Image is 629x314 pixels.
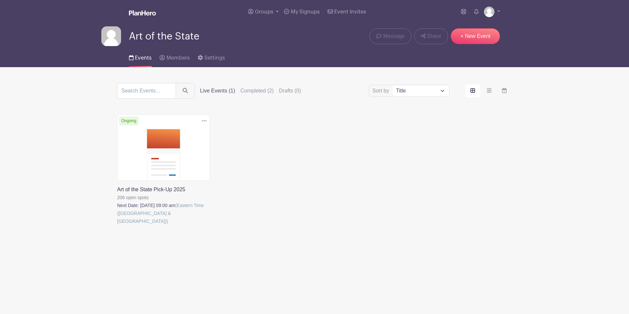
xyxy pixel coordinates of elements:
span: Art of the State [129,31,199,42]
label: Live Events (1) [200,87,235,95]
span: My Signups [291,9,320,14]
label: Drafts (0) [279,87,301,95]
img: logo_white-6c42ec7e38ccf1d336a20a19083b03d10ae64f83f12c07503d8b9e83406b4c7d.svg [129,10,156,15]
a: Share [414,28,448,44]
div: order and view [465,84,512,97]
div: filters [200,87,301,95]
img: default-ce2991bfa6775e67f084385cd625a349d9dcbb7a52a09fb2fda1e96e2d18dcdb.png [101,26,121,46]
label: Completed (2) [240,87,274,95]
span: Members [166,55,190,61]
span: Groups [255,9,273,14]
span: Share [427,32,441,40]
a: Message [369,28,411,44]
a: Members [160,46,189,67]
a: Events [129,46,152,67]
img: default-ce2991bfa6775e67f084385cd625a349d9dcbb7a52a09fb2fda1e96e2d18dcdb.png [484,7,494,17]
span: Settings [204,55,225,61]
label: Sort by [372,87,391,95]
span: Message [383,32,405,40]
span: Events [135,55,152,61]
span: Event Invites [334,9,366,14]
input: Search Events... [117,83,176,99]
a: + New Event [451,28,500,44]
a: Settings [198,46,225,67]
